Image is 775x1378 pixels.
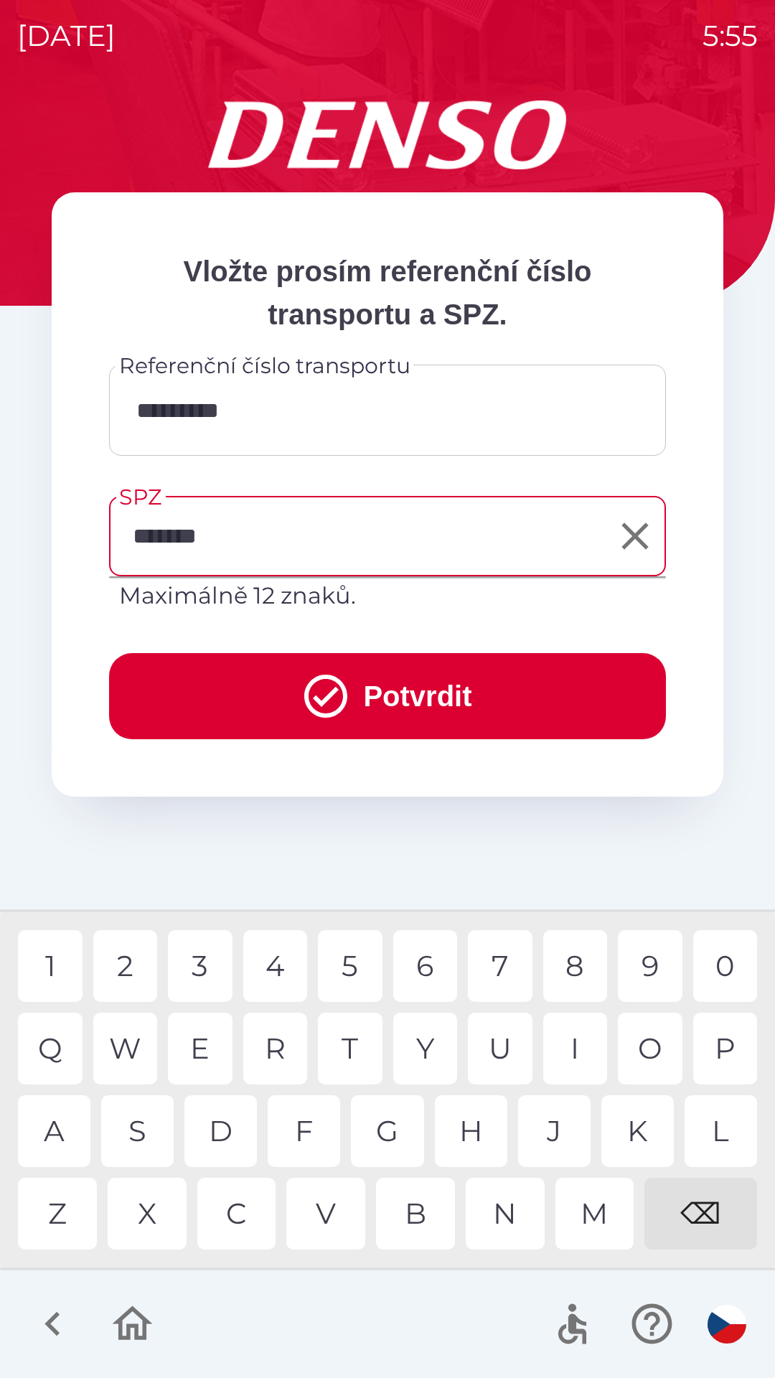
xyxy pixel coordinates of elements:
[609,510,661,562] button: Clear
[109,250,666,336] p: Vložte prosím referenční číslo transportu a SPZ.
[17,14,116,57] p: [DATE]
[708,1305,746,1344] img: cs flag
[119,578,656,613] p: Maximálně 12 znaků.
[52,100,723,169] img: Logo
[109,653,666,739] button: Potvrdit
[703,14,758,57] p: 5:55
[119,350,410,381] label: Referenční číslo transportu
[119,482,161,512] label: SPZ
